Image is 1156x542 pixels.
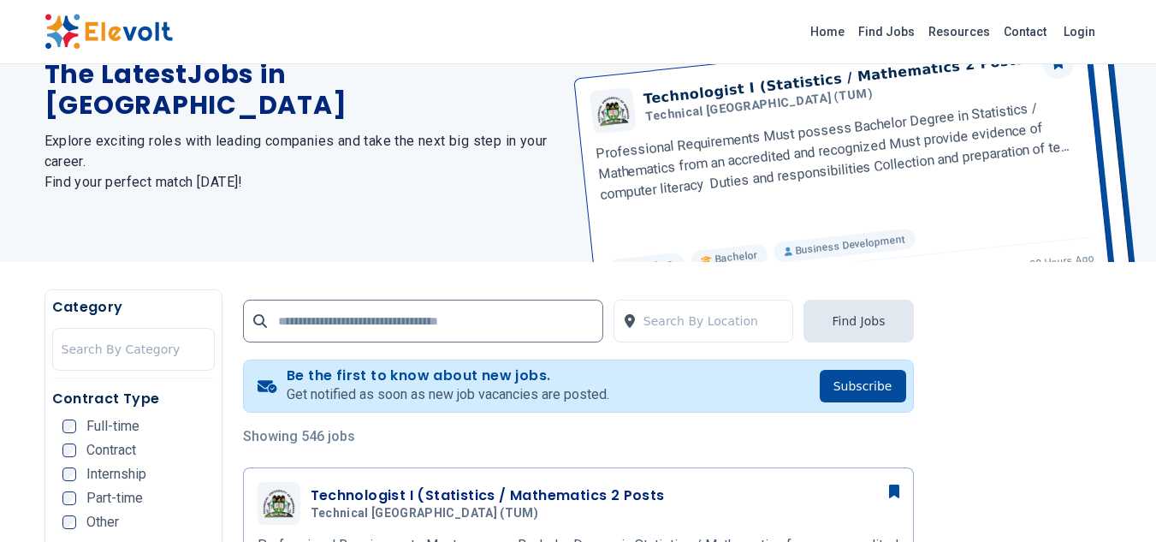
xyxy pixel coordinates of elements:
[262,489,296,517] img: Technical University of Mombasa (TUM)
[62,420,76,433] input: Full-time
[52,297,215,318] h5: Category
[243,426,914,447] p: Showing 546 jobs
[86,491,143,505] span: Part-time
[922,18,997,45] a: Resources
[86,468,146,481] span: Internship
[1053,15,1106,49] a: Login
[311,506,539,521] span: Technical [GEOGRAPHIC_DATA] (TUM)
[62,515,76,529] input: Other
[311,485,665,506] h3: Technologist I (Statistics / Mathematics 2 Posts
[803,18,851,45] a: Home
[820,370,906,402] button: Subscribe
[287,384,609,405] p: Get notified as soon as new job vacancies are posted.
[44,59,558,121] h1: The Latest Jobs in [GEOGRAPHIC_DATA]
[44,131,558,193] h2: Explore exciting roles with leading companies and take the next big step in your career. Find you...
[86,420,139,433] span: Full-time
[86,444,136,457] span: Contract
[62,468,76,481] input: Internship
[62,444,76,457] input: Contract
[287,367,609,384] h4: Be the first to know about new jobs.
[1070,460,1156,542] iframe: Chat Widget
[851,18,922,45] a: Find Jobs
[997,18,1053,45] a: Contact
[62,491,76,505] input: Part-time
[52,389,215,409] h5: Contract Type
[803,300,913,342] button: Find Jobs
[44,14,173,50] img: Elevolt
[86,515,119,529] span: Other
